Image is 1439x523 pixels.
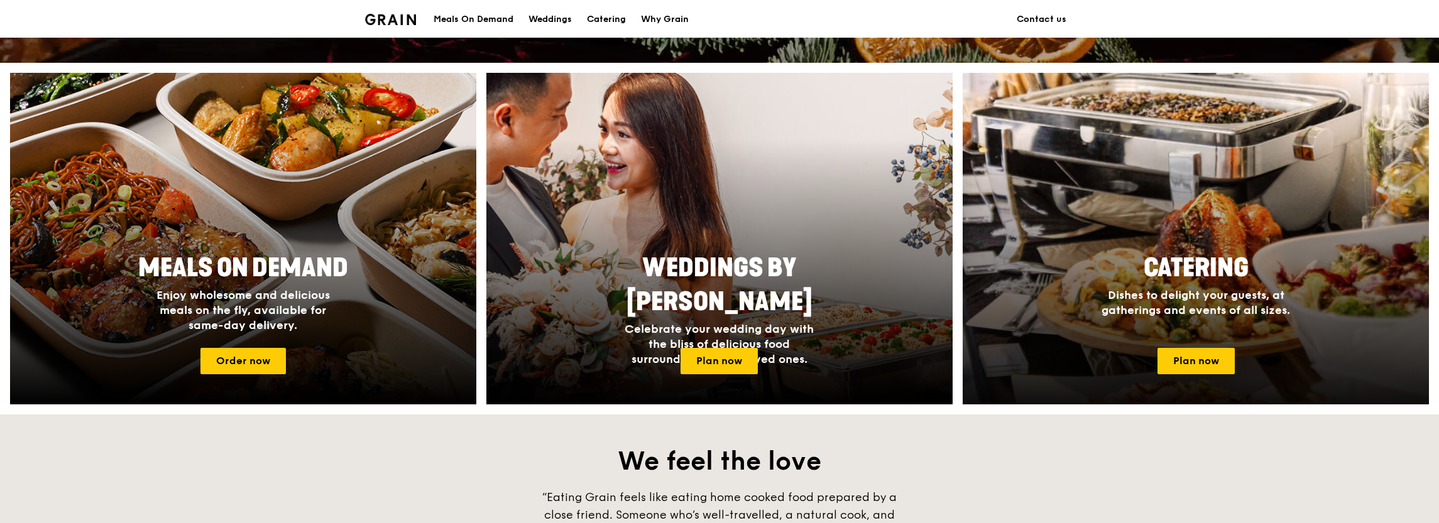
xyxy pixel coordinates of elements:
[200,348,286,374] a: Order now
[633,1,696,38] a: Why Grain
[10,73,476,404] img: meals-on-demand-card.d2b6f6db.png
[486,73,953,404] a: Weddings by [PERSON_NAME]Celebrate your wedding day with the bliss of delicious food surrounded b...
[963,73,1429,404] a: CateringDishes to delight your guests, at gatherings and events of all sizes.Plan now
[521,1,579,38] a: Weddings
[1157,348,1235,374] a: Plan now
[1009,1,1074,38] a: Contact us
[681,348,758,374] a: Plan now
[579,1,633,38] a: Catering
[641,1,689,38] div: Why Grain
[156,288,330,332] span: Enjoy wholesome and delicious meals on the fly, available for same-day delivery.
[434,1,513,38] div: Meals On Demand
[587,1,626,38] div: Catering
[10,73,476,404] a: Meals On DemandEnjoy wholesome and delicious meals on the fly, available for same-day delivery.Or...
[365,14,416,25] img: Grain
[138,253,348,283] span: Meals On Demand
[1102,288,1290,317] span: Dishes to delight your guests, at gatherings and events of all sizes.
[486,73,953,404] img: weddings-card.4f3003b8.jpg
[528,1,572,38] div: Weddings
[626,253,813,317] span: Weddings by [PERSON_NAME]
[1144,253,1249,283] span: Catering
[625,322,814,366] span: Celebrate your wedding day with the bliss of delicious food surrounded by your loved ones.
